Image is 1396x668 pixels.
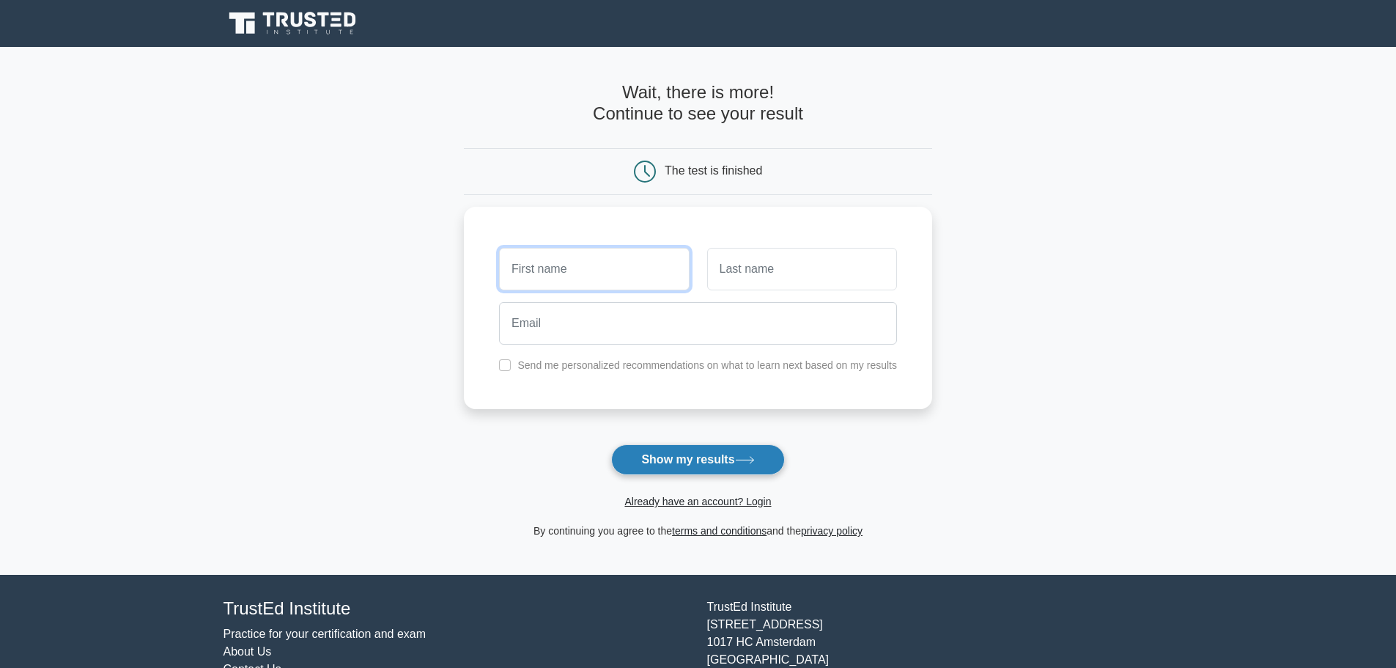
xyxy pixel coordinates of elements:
label: Send me personalized recommendations on what to learn next based on my results [517,359,897,371]
a: Already have an account? Login [624,496,771,507]
input: Email [499,302,897,345]
h4: Wait, there is more! Continue to see your result [464,82,932,125]
input: First name [499,248,689,290]
div: The test is finished [665,164,762,177]
a: About Us [224,645,272,658]
a: privacy policy [801,525,863,537]
button: Show my results [611,444,784,475]
a: Practice for your certification and exam [224,628,426,640]
div: By continuing you agree to the and the [455,522,941,540]
input: Last name [707,248,897,290]
h4: TrustEd Institute [224,598,690,620]
a: terms and conditions [672,525,767,537]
